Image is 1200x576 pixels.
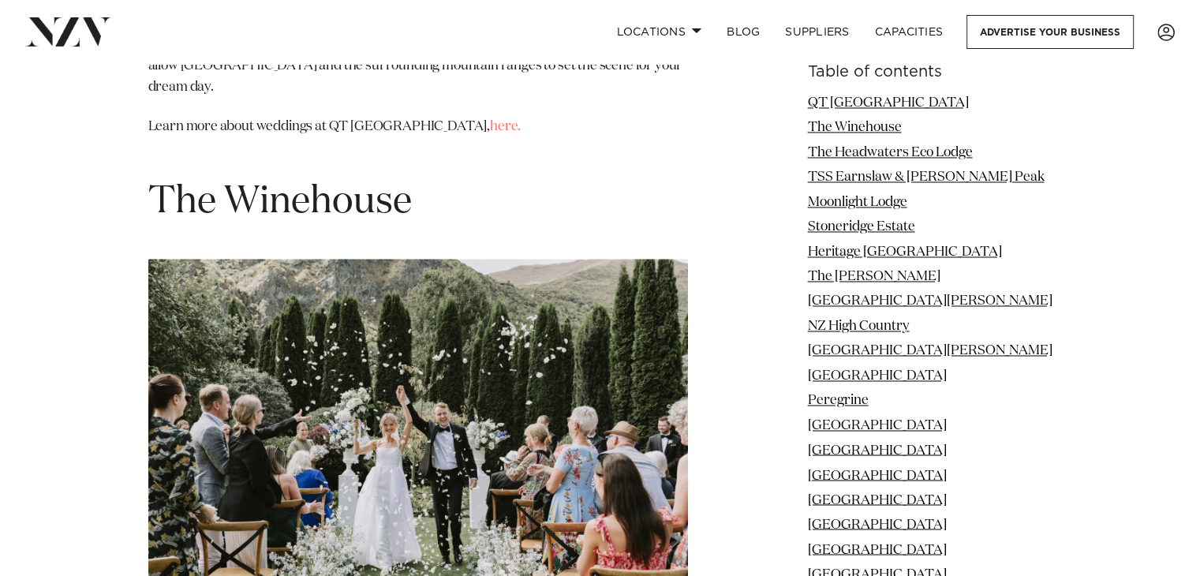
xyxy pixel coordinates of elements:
a: [GEOGRAPHIC_DATA][PERSON_NAME] [808,344,1052,357]
a: [GEOGRAPHIC_DATA] [808,369,947,383]
a: Peregrine [808,394,869,407]
a: Stoneridge Estate [808,220,915,234]
span: The Winehouse [148,183,412,221]
a: [GEOGRAPHIC_DATA][PERSON_NAME] [808,295,1052,309]
a: [GEOGRAPHIC_DATA] [808,419,947,432]
a: SUPPLIERS [772,15,862,49]
a: Advertise your business [966,15,1134,49]
a: Locations [604,15,714,49]
a: [GEOGRAPHIC_DATA] [808,443,947,457]
a: [GEOGRAPHIC_DATA] [808,469,947,482]
img: nzv-logo.png [25,17,111,46]
a: TSS Earnslaw & [PERSON_NAME] Peak [808,170,1045,184]
a: [GEOGRAPHIC_DATA] [808,493,947,507]
h6: Table of contents [808,64,1052,80]
a: QT [GEOGRAPHIC_DATA] [808,96,969,110]
a: Capacities [862,15,956,49]
a: BLOG [714,15,772,49]
a: NZ High Country [808,320,910,333]
a: here. [490,120,521,133]
p: Learn more about weddings at QT [GEOGRAPHIC_DATA], [148,117,688,159]
a: Heritage [GEOGRAPHIC_DATA] [808,245,1002,259]
a: The [PERSON_NAME] [808,270,940,283]
a: [GEOGRAPHIC_DATA] [808,543,947,556]
a: The Headwaters Eco Lodge [808,146,973,159]
a: The Winehouse [808,121,902,134]
a: [GEOGRAPHIC_DATA] [808,518,947,531]
a: Moonlight Lodge [808,196,907,209]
